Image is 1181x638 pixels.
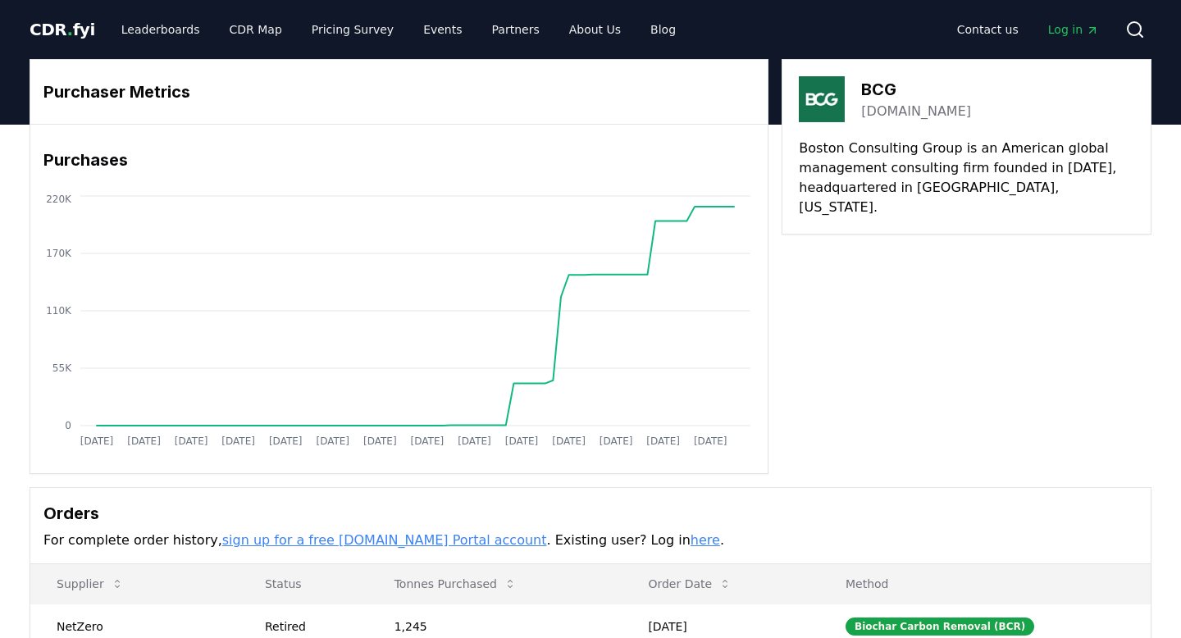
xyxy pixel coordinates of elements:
[861,77,971,102] h3: BCG
[175,435,208,447] tspan: [DATE]
[635,567,745,600] button: Order Date
[691,532,720,548] a: here
[221,435,255,447] tspan: [DATE]
[127,435,161,447] tspan: [DATE]
[505,435,539,447] tspan: [DATE]
[43,501,1138,526] h3: Orders
[694,435,727,447] tspan: [DATE]
[381,567,530,600] button: Tonnes Purchased
[46,305,72,317] tspan: 110K
[80,435,114,447] tspan: [DATE]
[265,618,355,635] div: Retired
[1035,15,1112,44] a: Log in
[30,18,95,41] a: CDR.fyi
[299,15,407,44] a: Pricing Survey
[52,362,72,374] tspan: 55K
[108,15,213,44] a: Leaderboards
[1048,21,1099,38] span: Log in
[316,435,349,447] tspan: [DATE]
[646,435,680,447] tspan: [DATE]
[944,15,1032,44] a: Contact us
[65,420,71,431] tspan: 0
[411,435,445,447] tspan: [DATE]
[799,139,1134,217] p: Boston Consulting Group is an American global management consulting firm founded in [DATE], headq...
[252,576,355,592] p: Status
[944,15,1112,44] nav: Main
[600,435,633,447] tspan: [DATE]
[222,532,547,548] a: sign up for a free [DOMAIN_NAME] Portal account
[108,15,689,44] nav: Main
[363,435,397,447] tspan: [DATE]
[479,15,553,44] a: Partners
[799,76,845,122] img: BCG-logo
[67,20,73,39] span: .
[46,194,72,205] tspan: 220K
[269,435,303,447] tspan: [DATE]
[217,15,295,44] a: CDR Map
[30,20,95,39] span: CDR fyi
[43,148,755,172] h3: Purchases
[43,80,755,104] h3: Purchaser Metrics
[637,15,689,44] a: Blog
[556,15,634,44] a: About Us
[861,102,971,121] a: [DOMAIN_NAME]
[832,576,1138,592] p: Method
[552,435,586,447] tspan: [DATE]
[458,435,491,447] tspan: [DATE]
[410,15,475,44] a: Events
[43,531,1138,550] p: For complete order history, . Existing user? Log in .
[846,617,1034,636] div: Biochar Carbon Removal (BCR)
[43,567,137,600] button: Supplier
[46,248,72,259] tspan: 170K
